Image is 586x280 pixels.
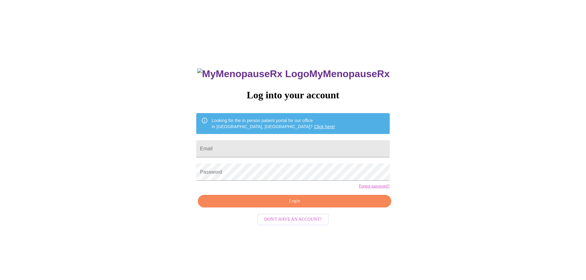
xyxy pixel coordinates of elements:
button: Don't have an account? [257,214,329,226]
span: Login [205,197,384,205]
a: Don't have an account? [256,216,330,222]
div: Looking for the in person patient portal for our office in [GEOGRAPHIC_DATA], [GEOGRAPHIC_DATA]? [212,115,335,132]
a: Click here! [314,124,335,129]
span: Don't have an account? [264,216,322,223]
img: MyMenopauseRx Logo [197,68,309,80]
h3: MyMenopauseRx [197,68,390,80]
button: Login [198,195,391,207]
h3: Log into your account [196,89,389,101]
a: Forgot password? [359,184,390,189]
